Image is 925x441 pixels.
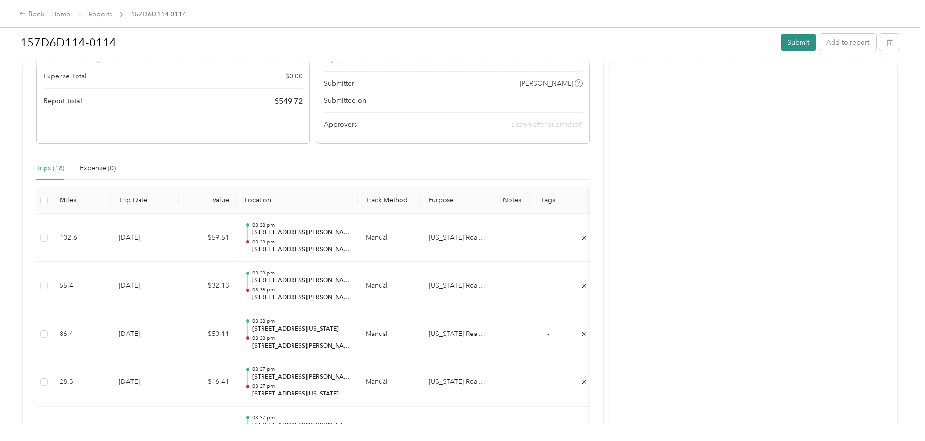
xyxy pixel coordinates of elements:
[358,187,421,214] th: Track Method
[131,9,186,19] span: 157D6D114-0114
[285,71,303,81] span: $ 0.00
[275,95,303,107] span: $ 549.72
[871,387,925,441] iframe: Everlance-gr Chat Button Frame
[252,421,350,430] p: [STREET_ADDRESS][PERSON_NAME]
[111,187,179,214] th: Trip Date
[52,214,111,262] td: 102.6
[252,414,350,421] p: 03:37 pm
[493,187,530,214] th: Notes
[52,262,111,310] td: 55.4
[52,187,111,214] th: Miles
[252,276,350,285] p: [STREET_ADDRESS][PERSON_NAME]
[324,95,366,106] span: Submitted on
[324,120,357,130] span: Approvers
[421,358,493,407] td: Maine Real Estate Management
[52,310,111,359] td: 86.4
[252,287,350,293] p: 03:38 pm
[111,214,179,262] td: [DATE]
[581,95,583,106] span: -
[252,318,350,325] p: 03:38 pm
[111,262,179,310] td: [DATE]
[421,187,493,214] th: Purpose
[44,71,86,81] span: Expense Total
[358,358,421,407] td: Manual
[252,373,350,381] p: [STREET_ADDRESS][PERSON_NAME]
[179,262,237,310] td: $32.13
[324,78,354,89] span: Submitter
[80,163,116,174] div: Expense (0)
[819,34,876,51] button: Add to report
[530,187,566,214] th: Tags
[19,9,45,20] div: Back
[252,293,350,302] p: [STREET_ADDRESS][PERSON_NAME]
[511,121,583,129] span: shown after submission
[252,390,350,398] p: [STREET_ADDRESS][US_STATE]
[252,228,350,237] p: [STREET_ADDRESS][PERSON_NAME]
[252,245,350,254] p: [STREET_ADDRESS][PERSON_NAME]
[44,96,82,106] span: Report total
[51,10,70,18] a: Home
[179,214,237,262] td: $59.51
[547,281,549,289] span: -
[547,330,549,338] span: -
[20,31,774,54] h1: 157D6D114-0114
[89,10,112,18] a: Reports
[179,358,237,407] td: $16.41
[179,187,237,214] th: Value
[252,335,350,342] p: 03:38 pm
[421,262,493,310] td: Maine Real Estate Management
[111,358,179,407] td: [DATE]
[358,214,421,262] td: Manual
[421,310,493,359] td: Maine Real Estate Management
[36,163,64,174] div: Trips (18)
[237,187,358,214] th: Location
[252,222,350,228] p: 03:38 pm
[252,366,350,373] p: 03:37 pm
[252,239,350,245] p: 03:38 pm
[547,378,549,386] span: -
[252,342,350,350] p: [STREET_ADDRESS][PERSON_NAME]
[781,34,816,51] button: Submit
[547,233,549,242] span: -
[179,310,237,359] td: $50.11
[252,383,350,390] p: 03:37 pm
[111,310,179,359] td: [DATE]
[358,310,421,359] td: Manual
[520,78,573,89] span: [PERSON_NAME]
[252,270,350,276] p: 03:38 pm
[421,214,493,262] td: Maine Real Estate Management
[358,262,421,310] td: Manual
[52,358,111,407] td: 28.3
[252,325,350,334] p: [STREET_ADDRESS][US_STATE]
